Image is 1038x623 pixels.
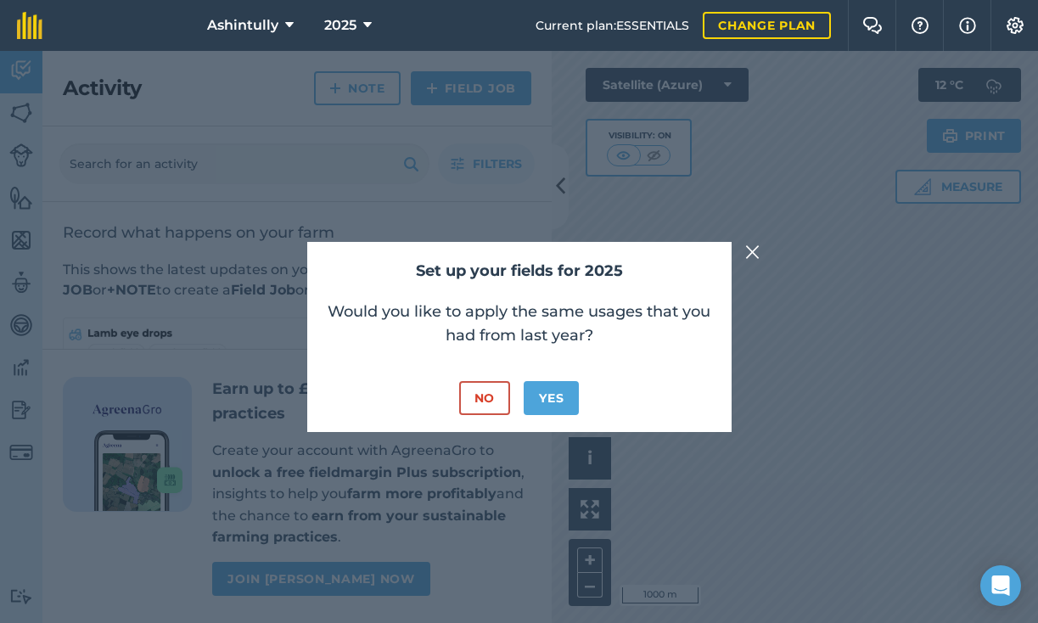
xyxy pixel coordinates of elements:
[459,381,510,415] button: No
[1005,17,1025,34] img: A cog icon
[17,12,42,39] img: fieldmargin Logo
[959,15,976,36] img: svg+xml;base64,PHN2ZyB4bWxucz0iaHR0cDovL3d3dy53My5vcmcvMjAwMC9zdmciIHdpZHRoPSIxNyIgaGVpZ2h0PSIxNy...
[324,259,715,283] h2: Set up your fields for 2025
[536,16,689,35] span: Current plan : ESSENTIALS
[324,15,356,36] span: 2025
[207,15,278,36] span: Ashintully
[745,242,760,262] img: svg+xml;base64,PHN2ZyB4bWxucz0iaHR0cDovL3d3dy53My5vcmcvMjAwMC9zdmciIHdpZHRoPSIyMiIgaGVpZ2h0PSIzMC...
[324,300,715,347] p: Would you like to apply the same usages that you had from last year?
[862,17,883,34] img: Two speech bubbles overlapping with the left bubble in the forefront
[910,17,930,34] img: A question mark icon
[703,12,831,39] a: Change plan
[524,381,579,415] button: Yes
[980,565,1021,606] div: Open Intercom Messenger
